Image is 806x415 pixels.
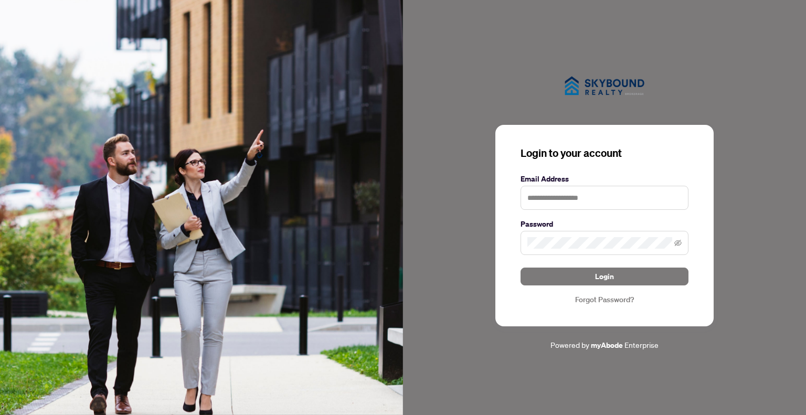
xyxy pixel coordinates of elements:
[624,340,659,349] span: Enterprise
[591,339,623,351] a: myAbode
[521,268,688,285] button: Login
[674,239,682,247] span: eye-invisible
[550,340,589,349] span: Powered by
[521,294,688,305] a: Forgot Password?
[595,268,614,285] span: Login
[521,146,688,161] h3: Login to your account
[521,173,688,185] label: Email Address
[521,218,688,230] label: Password
[552,64,657,108] img: ma-logo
